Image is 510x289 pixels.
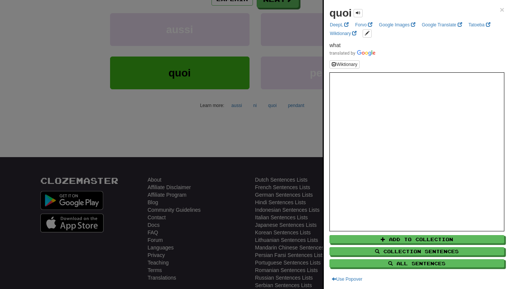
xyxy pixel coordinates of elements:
[329,42,341,48] span: what
[363,29,372,38] button: edit links
[377,21,418,29] a: Google Images
[466,21,493,29] a: Tatoeba
[329,259,504,268] button: All Sentences
[329,50,375,56] img: Color short
[329,275,365,283] button: Use Popover
[329,7,352,19] strong: quoi
[329,235,504,243] button: Add to Collection
[420,21,464,29] a: Google Translate
[328,21,351,29] a: DeepL
[353,21,375,29] a: Forvo
[329,60,360,69] button: Wiktionary
[500,6,504,14] button: Close
[500,5,504,14] span: ×
[329,247,504,255] button: Collection Sentences
[328,29,359,38] a: Wiktionary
